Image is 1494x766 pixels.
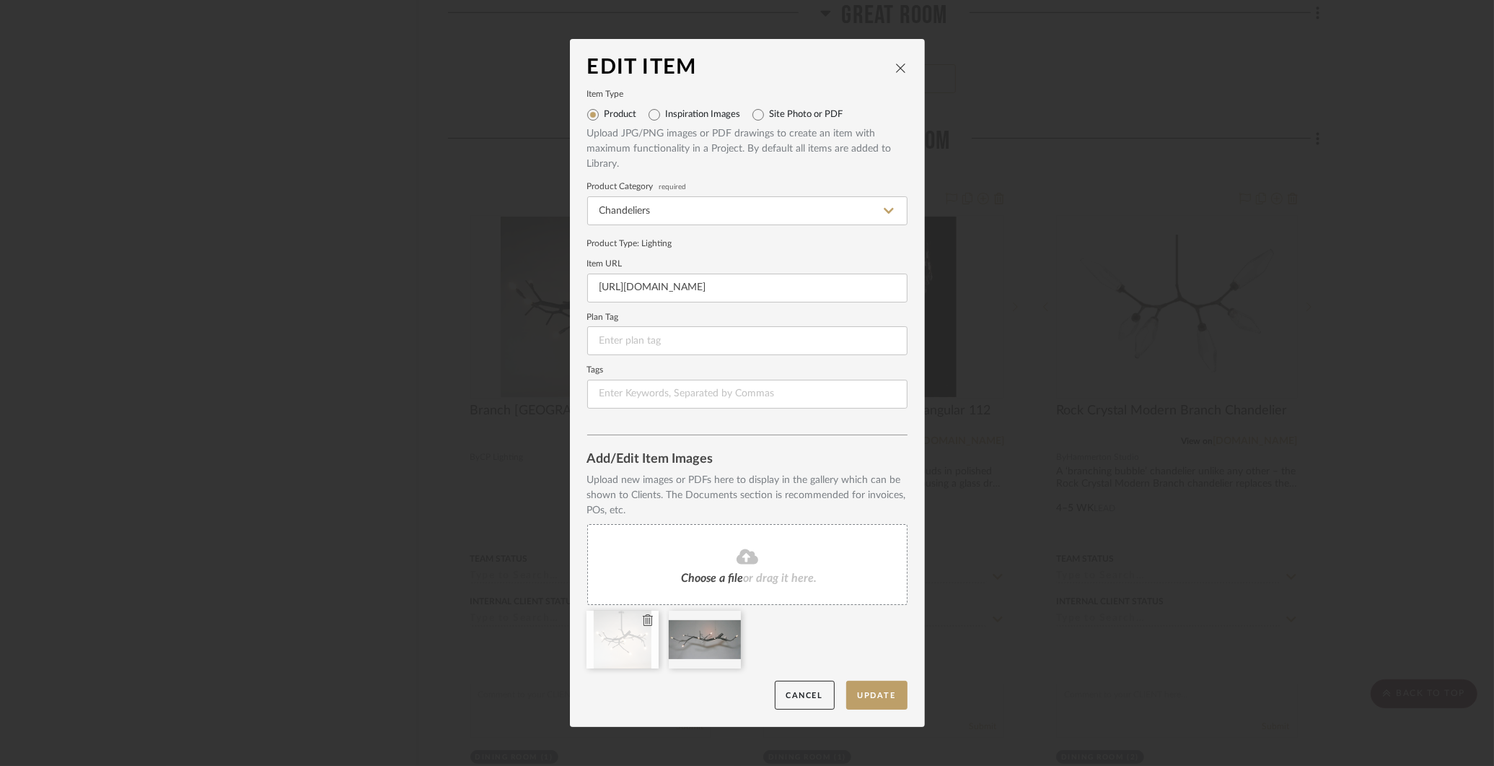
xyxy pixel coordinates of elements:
[666,109,741,121] label: Inspiration Images
[587,237,908,250] div: Product Type
[587,274,908,303] input: Enter URL
[587,261,908,268] label: Item URL
[770,109,843,121] label: Site Photo or PDF
[587,183,908,191] label: Product Category
[587,367,908,374] label: Tags
[587,453,908,467] div: Add/Edit Item Images
[587,196,908,225] input: Type a category to search and select
[659,184,687,190] span: required
[587,91,908,98] label: Item Type
[587,380,908,409] input: Enter Keywords, Separated by Commas
[682,573,744,584] span: Choose a file
[587,473,908,518] div: Upload new images or PDFs here to display in the gallery which can be shown to Clients. The Docum...
[587,103,908,126] mat-radio-group: Select item type
[895,61,908,74] button: close
[587,326,908,355] input: Enter plan tag
[638,239,672,248] span: : Lighting
[605,109,637,121] label: Product
[587,314,908,321] label: Plan Tag
[744,573,817,584] span: or drag it here.
[846,681,908,710] button: Update
[587,126,908,172] div: Upload JPG/PNG images or PDF drawings to create an item with maximum functionality in a Project. ...
[587,56,895,79] div: Edit Item
[775,681,835,710] button: Cancel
